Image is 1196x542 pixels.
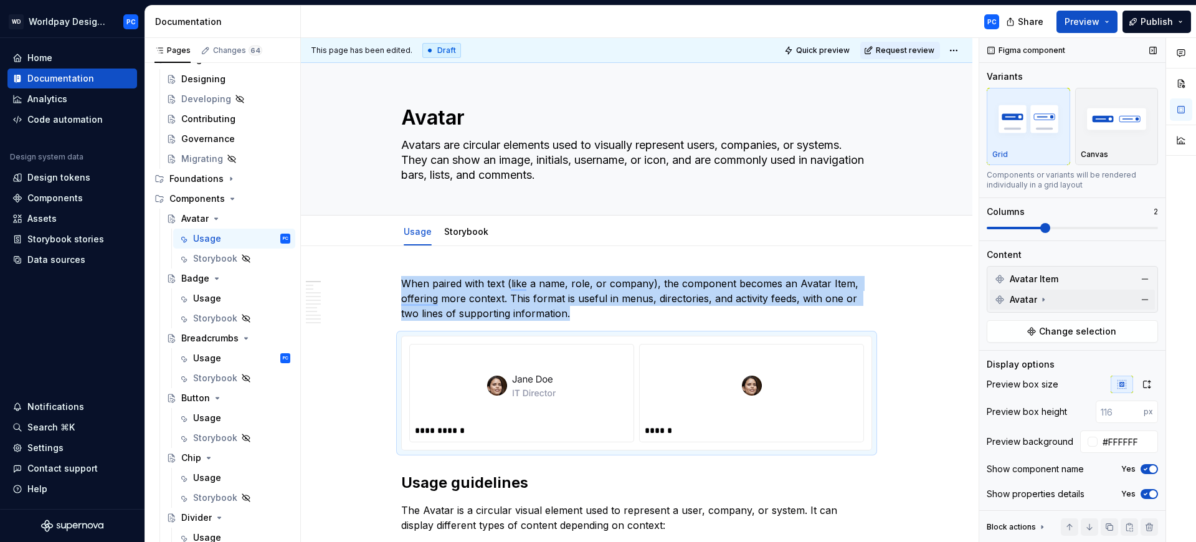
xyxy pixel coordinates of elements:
button: Request review [860,42,940,59]
button: Preview [1056,11,1118,33]
div: Storybook [193,432,237,444]
button: Search ⌘K [7,417,137,437]
div: Migrating [181,153,223,165]
div: Designing [181,73,225,85]
a: Home [7,48,137,68]
div: Pages [154,45,191,55]
div: Storybook [193,492,237,504]
div: Components [27,192,83,204]
p: px [1144,407,1153,417]
div: Usage [399,218,437,244]
a: Assets [7,209,137,229]
div: Usage [193,352,221,364]
div: Data sources [27,254,85,266]
div: Changes [213,45,262,55]
input: 116 [1096,401,1144,423]
a: Settings [7,438,137,458]
div: PC [126,17,136,27]
label: Yes [1121,489,1136,499]
a: Components [7,188,137,208]
a: Usage [173,288,295,308]
span: 64 [249,45,262,55]
div: Assets [27,212,57,225]
div: Components or variants will be rendered individually in a grid layout [987,170,1158,190]
a: Analytics [7,89,137,109]
a: UsagePC [173,348,295,368]
a: UsagePC [173,229,295,249]
p: Canvas [1081,150,1108,159]
img: placeholder [1081,96,1153,141]
span: Share [1018,16,1043,28]
div: Home [27,52,52,64]
a: Button [161,388,295,408]
span: Avatar [1010,293,1037,306]
div: Settings [27,442,64,454]
div: Components [149,189,295,209]
a: Code automation [7,110,137,130]
div: Documentation [155,16,295,28]
div: Block actions [987,518,1047,536]
div: Help [27,483,47,495]
img: placeholder [992,96,1065,141]
textarea: Avatar [399,103,870,133]
div: Search ⌘K [27,421,75,434]
div: Usage [193,292,221,305]
a: Migrating [161,149,295,169]
div: Storybook stories [27,233,104,245]
div: Columns [987,206,1025,218]
a: Avatar [161,209,295,229]
div: Usage [193,472,221,484]
div: Content [987,249,1022,261]
a: Storybook [173,428,295,448]
a: Designing [161,69,295,89]
span: Change selection [1039,325,1116,338]
span: Avatar Item [1010,273,1058,285]
a: Storybook [173,488,295,508]
span: Quick preview [796,45,850,55]
a: Supernova Logo [41,520,103,532]
div: Display options [987,358,1055,371]
button: Quick preview [781,42,855,59]
a: Storybook [173,249,295,269]
div: Storybook [439,218,493,244]
div: PC [283,352,288,364]
button: Share [1000,11,1051,33]
div: Worldpay Design System [29,16,108,28]
div: Block actions [987,522,1036,532]
textarea: Avatars are circular elements used to visually represent users, companies, or systems. They can s... [399,135,870,185]
div: Contact support [27,462,98,475]
a: Documentation [7,69,137,88]
a: Developing [161,89,295,109]
div: Variants [987,70,1023,83]
label: Yes [1121,464,1136,474]
div: Analytics [27,93,67,105]
a: Usage [173,408,295,428]
a: Data sources [7,250,137,270]
a: Badge [161,269,295,288]
div: Components [169,193,225,205]
div: Storybook [193,252,237,265]
a: Usage [173,468,295,488]
a: Divider [161,508,295,528]
button: Contact support [7,459,137,478]
div: PC [987,17,997,27]
a: Governance [161,129,295,149]
div: WD [9,14,24,29]
div: Draft [422,43,461,58]
div: Code automation [27,113,103,126]
a: Storybook [173,308,295,328]
button: Notifications [7,397,137,417]
a: Storybook [173,368,295,388]
div: Preview box height [987,406,1067,418]
div: Breadcrumbs [181,332,239,345]
div: Documentation [27,72,94,85]
div: Foundations [169,173,224,185]
a: Storybook stories [7,229,137,249]
a: Design tokens [7,168,137,188]
p: The Avatar is a circular visual element used to represent a user, company, or system. It can disp... [401,503,872,533]
div: Avatar [181,212,209,225]
div: PC [283,232,288,245]
div: Preview background [987,435,1073,448]
a: Breadcrumbs [161,328,295,348]
p: When paired with text (like a name, role, or company), the component becomes an Avatar Item, offe... [401,276,872,321]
